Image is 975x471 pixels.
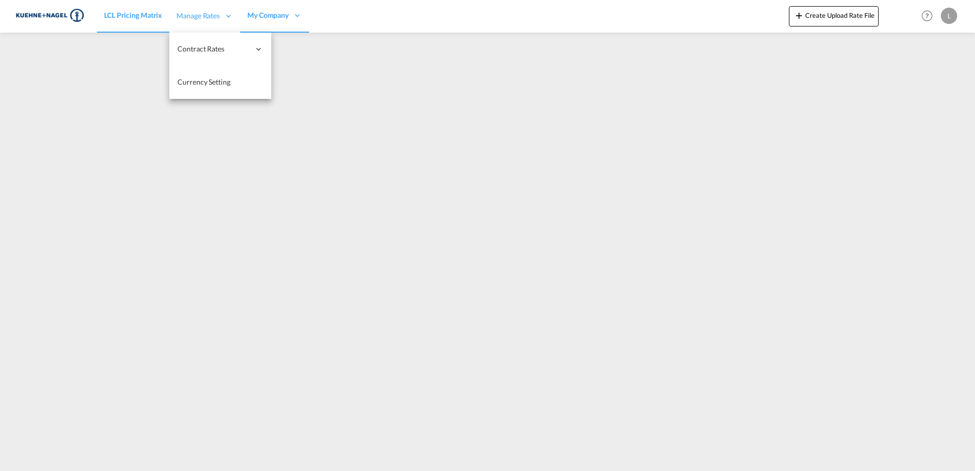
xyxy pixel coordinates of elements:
[177,77,230,86] span: Currency Setting
[176,11,220,21] span: Manage Rates
[177,44,250,54] span: Contract Rates
[941,8,957,24] div: L
[918,7,936,24] span: Help
[169,33,271,66] div: Contract Rates
[104,11,162,19] span: LCL Pricing Matrix
[247,10,289,20] span: My Company
[789,6,879,27] button: icon-plus 400-fgCreate Upload Rate File
[793,9,805,21] md-icon: icon-plus 400-fg
[169,66,271,99] a: Currency Setting
[15,5,84,28] img: 36441310f41511efafde313da40ec4a4.png
[918,7,941,25] div: Help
